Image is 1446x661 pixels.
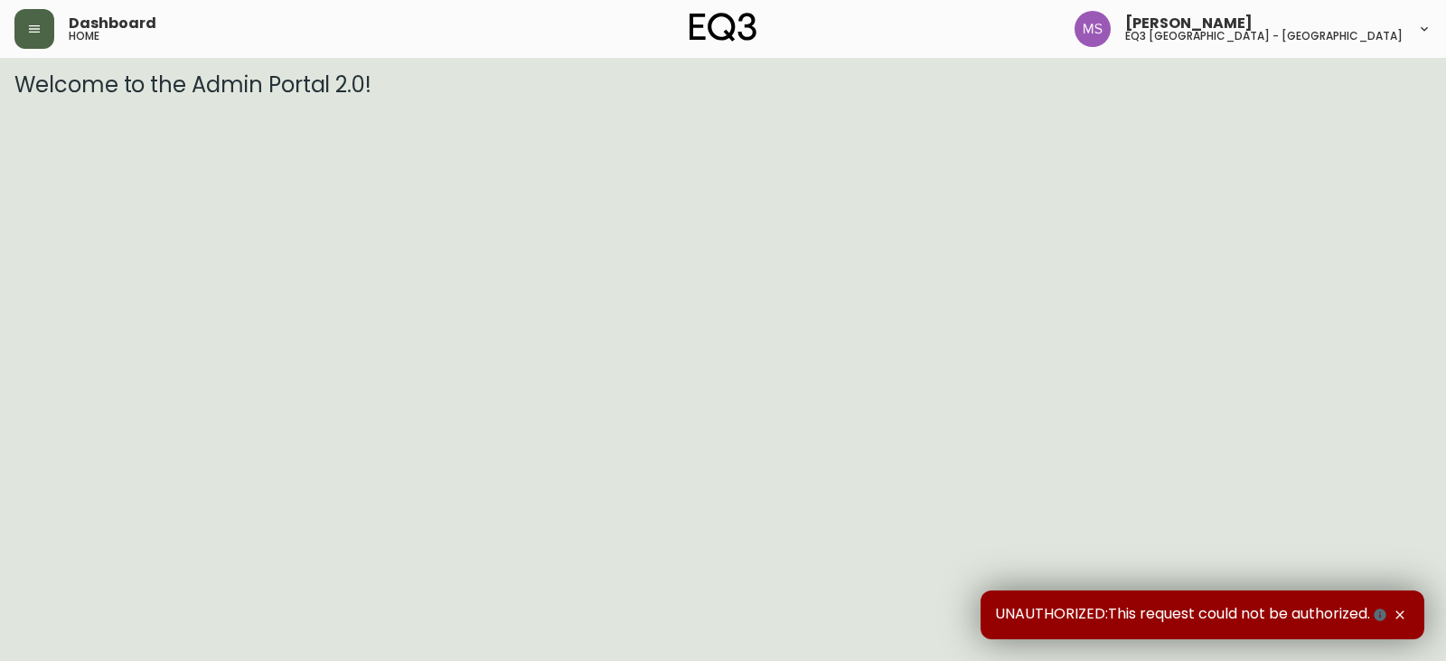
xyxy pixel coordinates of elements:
[69,16,156,31] span: Dashboard
[690,13,756,42] img: logo
[995,605,1390,625] span: UNAUTHORIZED:This request could not be authorized.
[14,72,1432,98] h3: Welcome to the Admin Portal 2.0!
[1075,11,1111,47] img: 1b6e43211f6f3cc0b0729c9049b8e7af
[1125,16,1253,31] span: [PERSON_NAME]
[1125,31,1403,42] h5: eq3 [GEOGRAPHIC_DATA] - [GEOGRAPHIC_DATA]
[69,31,99,42] h5: home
